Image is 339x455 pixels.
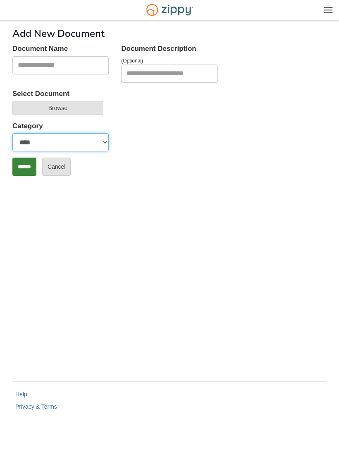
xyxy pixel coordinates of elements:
input: Document Description [121,65,217,83]
img: Mobile Dropdown Menu [324,7,333,13]
a: Help [15,391,27,398]
h1: Add New Document [12,28,327,39]
a: Cancel [42,158,71,176]
span: Browse [48,105,68,111]
span: (Optional) [121,58,143,64]
input: Document Name [12,56,109,74]
label: Document Description [121,44,196,54]
a: Privacy & Terms [15,403,57,410]
label: Category [12,121,43,131]
label: Document Name [12,44,68,54]
label: Select Document [12,89,109,99]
